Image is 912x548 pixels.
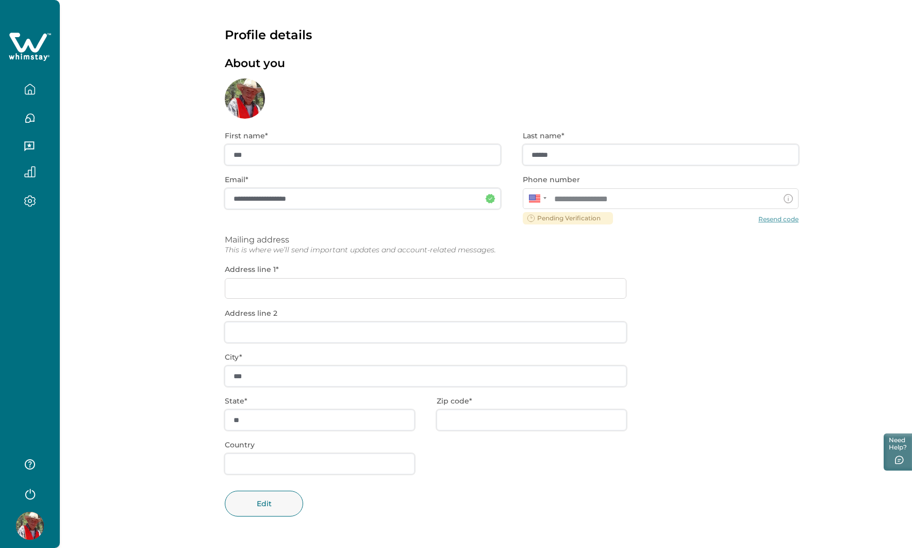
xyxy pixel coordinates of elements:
[523,188,550,209] div: United States: + 1
[225,57,285,71] p: About you
[523,175,792,184] p: Phone number
[16,512,44,540] img: Whimstay Host
[225,491,303,517] button: Edit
